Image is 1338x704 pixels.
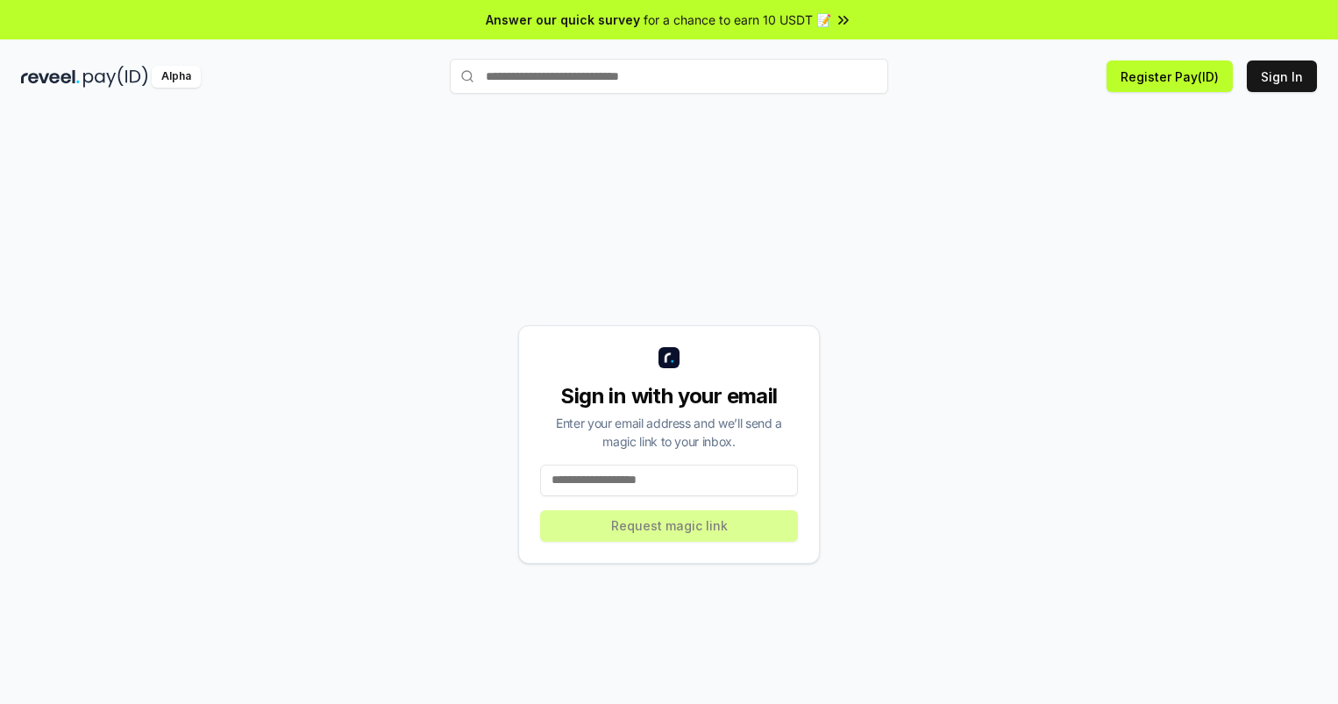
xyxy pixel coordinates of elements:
img: reveel_dark [21,66,80,88]
button: Register Pay(ID) [1107,60,1233,92]
span: Answer our quick survey [486,11,640,29]
div: Sign in with your email [540,382,798,410]
div: Alpha [152,66,201,88]
div: Enter your email address and we’ll send a magic link to your inbox. [540,414,798,451]
img: logo_small [658,347,680,368]
button: Sign In [1247,60,1317,92]
span: for a chance to earn 10 USDT 📝 [644,11,831,29]
img: pay_id [83,66,148,88]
